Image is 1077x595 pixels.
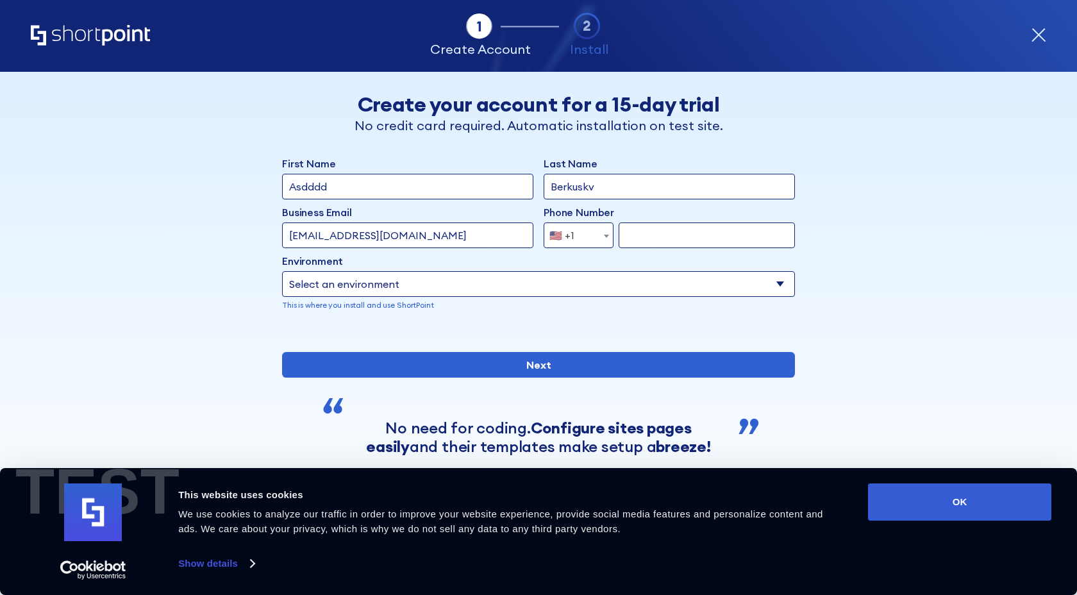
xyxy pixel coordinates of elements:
[64,483,122,541] img: logo
[868,483,1051,521] button: OK
[178,487,839,503] div: This website uses cookies
[37,560,149,580] a: Usercentrics Cookiebot - opens in a new window
[178,508,823,534] span: We use cookies to analyze our traffic in order to improve your website experience, provide social...
[178,554,254,573] a: Show details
